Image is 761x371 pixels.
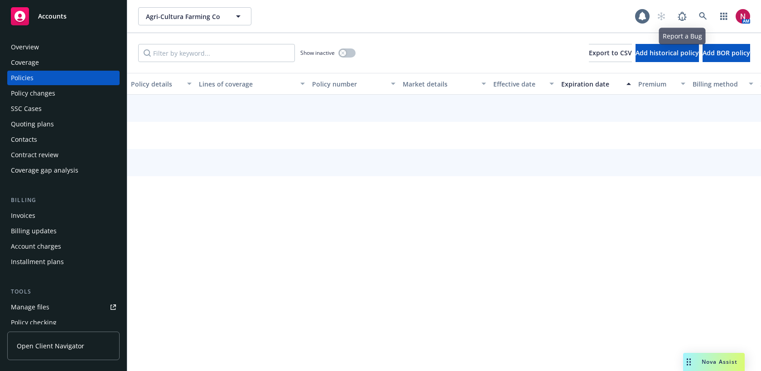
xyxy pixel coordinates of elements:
[703,48,750,57] span: Add BOR policy
[11,55,39,70] div: Coverage
[131,79,182,89] div: Policy details
[693,79,743,89] div: Billing method
[11,132,37,147] div: Contacts
[11,208,35,223] div: Invoices
[7,287,120,296] div: Tools
[636,48,699,57] span: Add historical policy
[7,55,120,70] a: Coverage
[11,148,58,162] div: Contract review
[703,44,750,62] button: Add BOR policy
[11,86,55,101] div: Policy changes
[7,300,120,314] a: Manage files
[7,117,120,131] a: Quoting plans
[7,196,120,205] div: Billing
[7,101,120,116] a: SSC Cases
[589,48,632,57] span: Export to CSV
[7,86,120,101] a: Policy changes
[638,79,675,89] div: Premium
[7,315,120,330] a: Policy checking
[17,341,84,351] span: Open Client Navigator
[403,79,476,89] div: Market details
[127,73,195,95] button: Policy details
[11,117,54,131] div: Quoting plans
[683,353,694,371] div: Drag to move
[7,4,120,29] a: Accounts
[11,255,64,269] div: Installment plans
[7,239,120,254] a: Account charges
[7,132,120,147] a: Contacts
[715,7,733,25] a: Switch app
[300,49,335,57] span: Show inactive
[7,224,120,238] a: Billing updates
[11,163,78,178] div: Coverage gap analysis
[38,13,67,20] span: Accounts
[561,79,621,89] div: Expiration date
[312,79,385,89] div: Policy number
[652,7,670,25] a: Start snowing
[7,40,120,54] a: Overview
[493,79,544,89] div: Effective date
[689,73,757,95] button: Billing method
[199,79,295,89] div: Lines of coverage
[7,71,120,85] a: Policies
[11,101,42,116] div: SSC Cases
[11,315,57,330] div: Policy checking
[683,353,745,371] button: Nova Assist
[558,73,635,95] button: Expiration date
[138,44,295,62] input: Filter by keyword...
[490,73,558,95] button: Effective date
[138,7,251,25] button: Agri-Cultura Farming Co
[636,44,699,62] button: Add historical policy
[11,71,34,85] div: Policies
[11,239,61,254] div: Account charges
[673,7,691,25] a: Report a Bug
[7,255,120,269] a: Installment plans
[694,7,712,25] a: Search
[736,9,750,24] img: photo
[702,358,737,366] span: Nova Assist
[11,300,49,314] div: Manage files
[7,208,120,223] a: Invoices
[11,224,57,238] div: Billing updates
[7,163,120,178] a: Coverage gap analysis
[399,73,490,95] button: Market details
[11,40,39,54] div: Overview
[589,44,632,62] button: Export to CSV
[146,12,224,21] span: Agri-Cultura Farming Co
[308,73,399,95] button: Policy number
[635,73,689,95] button: Premium
[7,148,120,162] a: Contract review
[195,73,308,95] button: Lines of coverage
